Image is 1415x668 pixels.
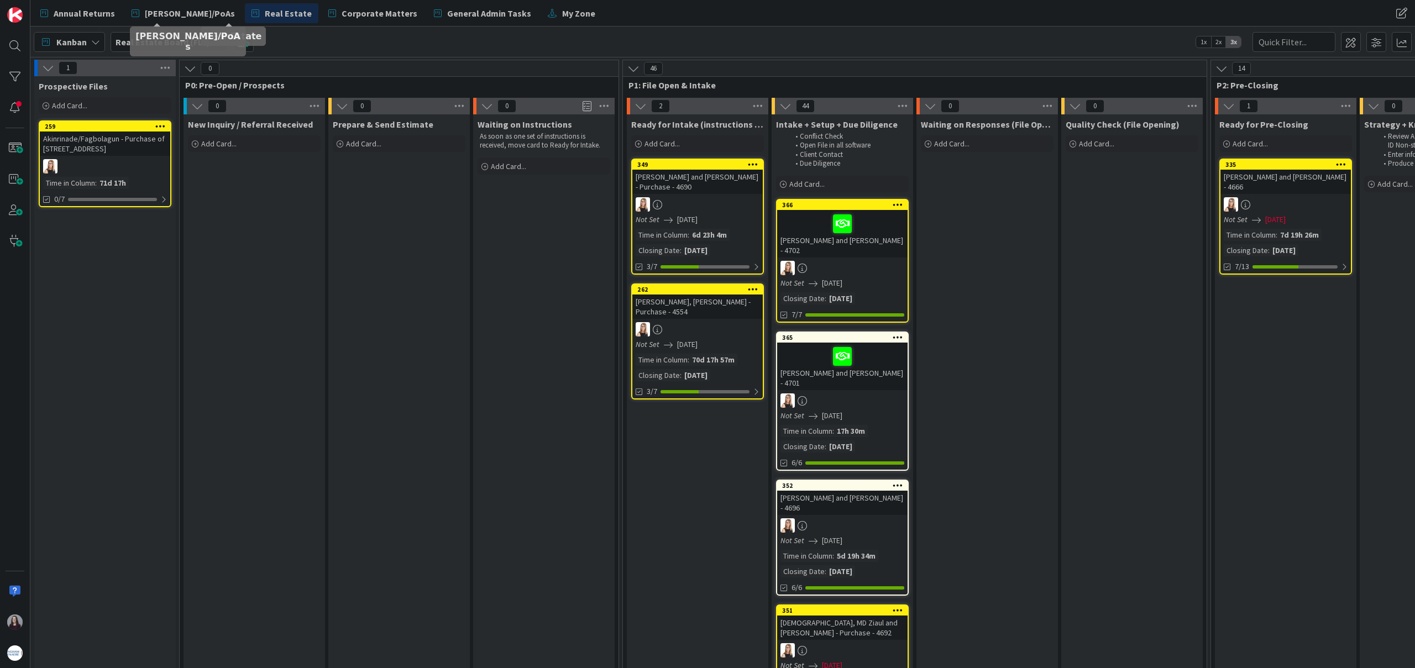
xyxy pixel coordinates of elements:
[636,339,659,349] i: Not Set
[1220,170,1351,194] div: [PERSON_NAME] and [PERSON_NAME] - 4666
[637,161,763,169] div: 349
[825,292,826,304] span: :
[40,122,170,132] div: 259
[636,354,688,366] div: Time in Column
[796,99,815,113] span: 44
[1196,36,1211,48] span: 1x
[777,210,908,257] div: [PERSON_NAME] and [PERSON_NAME] - 4702
[39,120,171,207] a: 259Akinrinade/Fagbolagun - Purchase of [STREET_ADDRESS]DBTime in Column:71d 17h0/7
[777,200,908,257] div: 366[PERSON_NAME] and [PERSON_NAME] - 4702
[1066,119,1180,130] span: Quality Check (File Opening)
[125,3,242,23] a: [PERSON_NAME]/PoAs
[776,332,909,471] a: 365[PERSON_NAME] and [PERSON_NAME] - 4701DBNot Set[DATE]Time in Column:17h 30mClosing Date:[DATE]6/6
[1224,197,1238,212] img: DB
[777,518,908,533] div: DB
[95,177,97,189] span: :
[541,3,602,23] a: My Zone
[789,159,907,168] li: Due Diligence
[1265,214,1286,225] span: [DATE]
[1377,179,1413,189] span: Add Card...
[777,200,908,210] div: 366
[632,322,763,336] div: DB
[780,411,804,420] i: Not Set
[688,229,689,241] span: :
[43,177,95,189] div: Time in Column
[1219,159,1352,275] a: 335[PERSON_NAME] and [PERSON_NAME] - 4666DBNot Set[DATE]Time in Column:7d 19h 26mClosing Date:[DA...
[636,229,688,241] div: Time in Column
[780,292,825,304] div: Closing Date
[54,7,115,20] span: Annual Returns
[7,7,23,23] img: Visit kanbanzone.com
[631,159,764,275] a: 349[PERSON_NAME] and [PERSON_NAME] - Purchase - 4690DBNot Set[DATE]Time in Column:6d 23h 4mClosin...
[782,334,908,341] div: 365
[941,99,960,113] span: 0
[776,480,909,596] a: 352[PERSON_NAME] and [PERSON_NAME] - 4696DBNot Set[DATE]Time in Column:5d 19h 34mClosing Date:[DA...
[834,425,868,437] div: 17h 30m
[777,491,908,515] div: [PERSON_NAME] and [PERSON_NAME] - 4696
[1384,99,1403,113] span: 0
[777,606,908,640] div: 351[DEMOGRAPHIC_DATA], MD Ziaul and [PERSON_NAME] - Purchase - 4692
[780,550,832,562] div: Time in Column
[39,81,108,92] span: Prospective Files
[628,80,1193,91] span: P1: File Open & Intake
[265,7,312,20] span: Real Estate
[1268,244,1270,256] span: :
[682,369,710,381] div: [DATE]
[680,369,682,381] span: :
[1276,229,1277,241] span: :
[333,119,433,130] span: Prepare & Send Estimate
[208,99,227,113] span: 0
[40,132,170,156] div: Akinrinade/Fagbolagun - Purchase of [STREET_ADDRESS]
[342,7,417,20] span: Corporate Matters
[777,616,908,640] div: [DEMOGRAPHIC_DATA], MD Ziaul and [PERSON_NAME] - Purchase - 4692
[632,197,763,212] div: DB
[636,322,650,336] img: DB
[116,36,210,48] b: Real Estate Board (FL2)
[1224,214,1248,224] i: Not Set
[776,199,909,323] a: 366[PERSON_NAME] and [PERSON_NAME] - 4702DBNot Set[DATE]Closing Date:[DATE]7/7
[134,31,242,52] h5: [PERSON_NAME]/PoAs
[782,607,908,614] div: 351
[1233,139,1268,149] span: Add Card...
[201,139,237,149] span: Add Card...
[777,481,908,515] div: 352[PERSON_NAME] and [PERSON_NAME] - 4696
[777,643,908,658] div: DB
[789,179,825,189] span: Add Card...
[1086,99,1104,113] span: 0
[921,119,1054,130] span: Waiting on Responses (File Opening)
[631,283,764,399] a: 262[PERSON_NAME], [PERSON_NAME] - Purchase - 4554DBNot Set[DATE]Time in Column:70d 17h 57mClosing...
[792,457,802,469] span: 6/6
[637,286,763,293] div: 262
[689,354,737,366] div: 70d 17h 57m
[777,481,908,491] div: 352
[934,139,969,149] span: Add Card...
[825,440,826,453] span: :
[322,3,424,23] a: Corporate Matters
[689,229,730,241] div: 6d 23h 4m
[1220,197,1351,212] div: DB
[185,80,605,91] span: P0: Pre-Open / Prospects
[789,150,907,159] li: Client Contact
[826,292,855,304] div: [DATE]
[822,535,842,546] span: [DATE]
[45,123,170,130] div: 259
[688,354,689,366] span: :
[1239,99,1258,113] span: 1
[776,119,898,130] span: Intake + Setup + Due Diligence
[1219,119,1308,130] span: Ready for Pre-Closing
[822,277,842,289] span: [DATE]
[780,278,804,288] i: Not Set
[59,61,77,75] span: 1
[680,244,682,256] span: :
[1224,229,1276,241] div: Time in Column
[644,139,680,149] span: Add Card...
[52,101,87,111] span: Add Card...
[1232,62,1251,75] span: 14
[780,518,795,533] img: DB
[480,132,608,150] p: As soon as one set of instructions is received, move card to Ready for Intake.
[632,294,763,319] div: [PERSON_NAME], [PERSON_NAME] - Purchase - 4554
[1220,160,1351,194] div: 335[PERSON_NAME] and [PERSON_NAME] - 4666
[826,565,855,577] div: [DATE]
[636,214,659,224] i: Not Set
[832,550,834,562] span: :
